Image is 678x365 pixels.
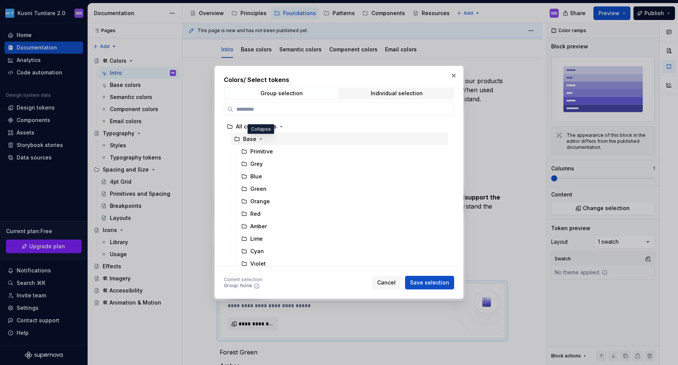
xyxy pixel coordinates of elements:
[224,277,263,283] div: Current selection :
[248,124,274,134] div: Collapse
[410,279,449,287] span: Save selection
[250,210,260,218] div: Red
[250,198,270,205] div: Orange
[250,185,267,193] div: Green
[377,279,396,287] span: Cancel
[224,75,454,84] h2: Colors / Select tokens
[260,90,303,96] div: Group selection
[236,123,277,130] div: All color tokens
[250,260,266,268] div: Violet
[250,247,264,255] div: Cyan
[372,276,401,290] button: Cancel
[371,90,423,96] div: Individual selection
[250,160,263,168] div: Grey
[250,173,262,180] div: Blue
[405,276,454,290] button: Save selection
[224,283,252,289] div: Group: None
[250,223,267,230] div: Amber
[243,135,256,143] div: Base
[250,235,263,243] div: Lime
[250,148,273,155] div: Primitive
